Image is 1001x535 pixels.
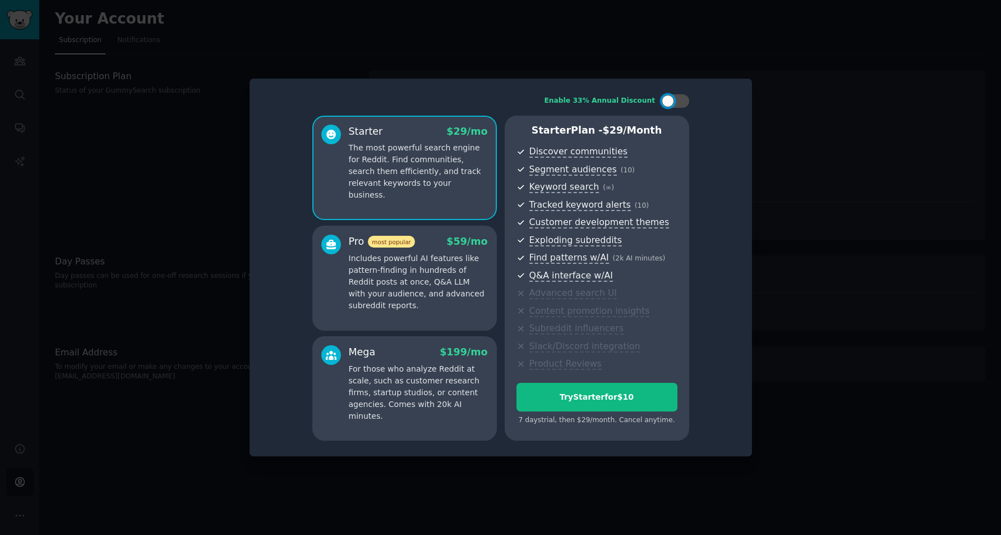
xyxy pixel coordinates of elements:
button: TryStarterfor$10 [516,383,677,411]
span: Exploding subreddits [529,235,622,246]
span: Q&A interface w/AI [529,270,613,282]
span: Product Reviews [529,358,602,370]
span: ( 10 ) [621,166,635,174]
div: Try Starter for $10 [517,391,677,403]
span: Content promotion insights [529,305,650,317]
span: Find patterns w/AI [529,252,609,264]
span: Discover communities [529,146,628,158]
span: $ 199 /mo [440,346,487,358]
span: most popular [368,236,415,248]
div: 7 days trial, then $ 29 /month . Cancel anytime. [516,415,677,426]
span: Keyword search [529,181,599,193]
span: Advanced search UI [529,287,617,299]
div: Enable 33% Annual Discount [545,96,656,106]
span: Segment audiences [529,164,617,176]
span: ( 2k AI minutes ) [613,254,666,262]
span: Tracked keyword alerts [529,199,631,211]
div: Pro [349,235,415,249]
span: $ 59 /mo [446,236,487,247]
div: Starter [349,125,383,139]
span: $ 29 /mo [446,126,487,137]
p: The most powerful search engine for Reddit. Find communities, search them efficiently, and track ... [349,142,488,201]
span: Subreddit influencers [529,323,624,335]
p: Starter Plan - [516,124,677,138]
span: $ 29 /month [603,125,662,136]
span: ( 10 ) [635,202,649,209]
span: ( ∞ ) [603,184,614,191]
span: Slack/Discord integration [529,341,640,353]
div: Mega [349,345,376,359]
span: Customer development themes [529,217,670,228]
p: Includes powerful AI features like pattern-finding in hundreds of Reddit posts at once, Q&A LLM w... [349,253,488,312]
p: For those who analyze Reddit at scale, such as customer research firms, startup studios, or conte... [349,363,488,422]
